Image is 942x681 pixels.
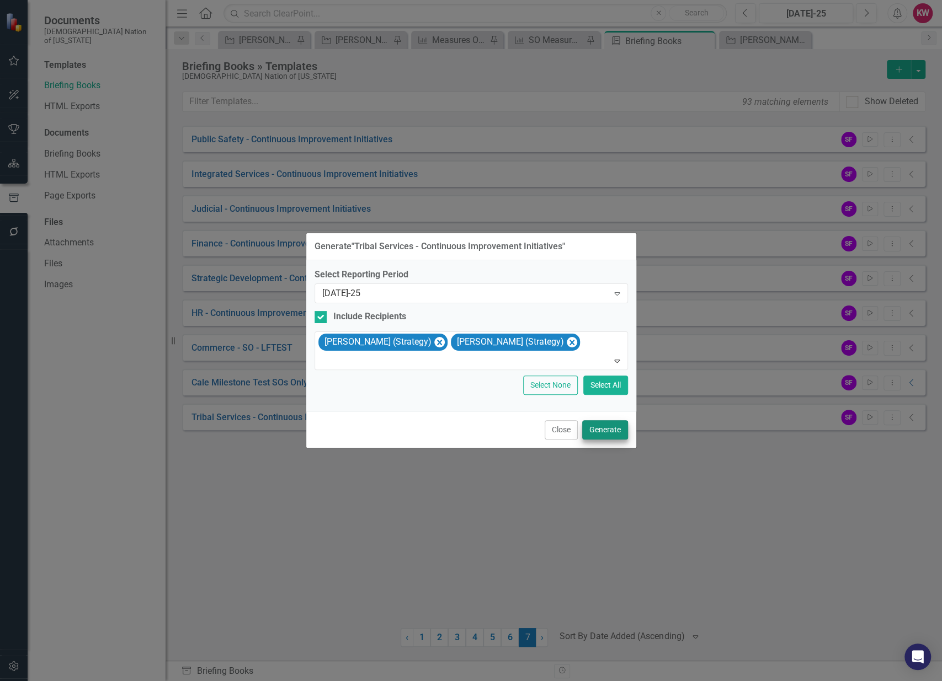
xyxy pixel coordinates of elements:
label: Select Reporting Period [315,269,628,281]
div: Open Intercom Messenger [904,644,931,670]
div: [DATE]-25 [322,287,609,300]
button: Select None [523,376,578,395]
button: Close [545,420,578,439]
div: [PERSON_NAME] (Strategy) [321,334,433,350]
div: Include Recipients [333,310,406,323]
div: Remove Krystal Wilson (Strategy) [567,337,577,347]
div: Generate " Tribal Services - Continuous Improvement Initiatives " [315,242,565,251]
div: Remove Sheriden Franks (Strategy) [434,337,445,347]
div: [PERSON_NAME] (Strategy) [454,334,566,350]
button: Generate [582,420,628,439]
button: Select All [583,376,628,395]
